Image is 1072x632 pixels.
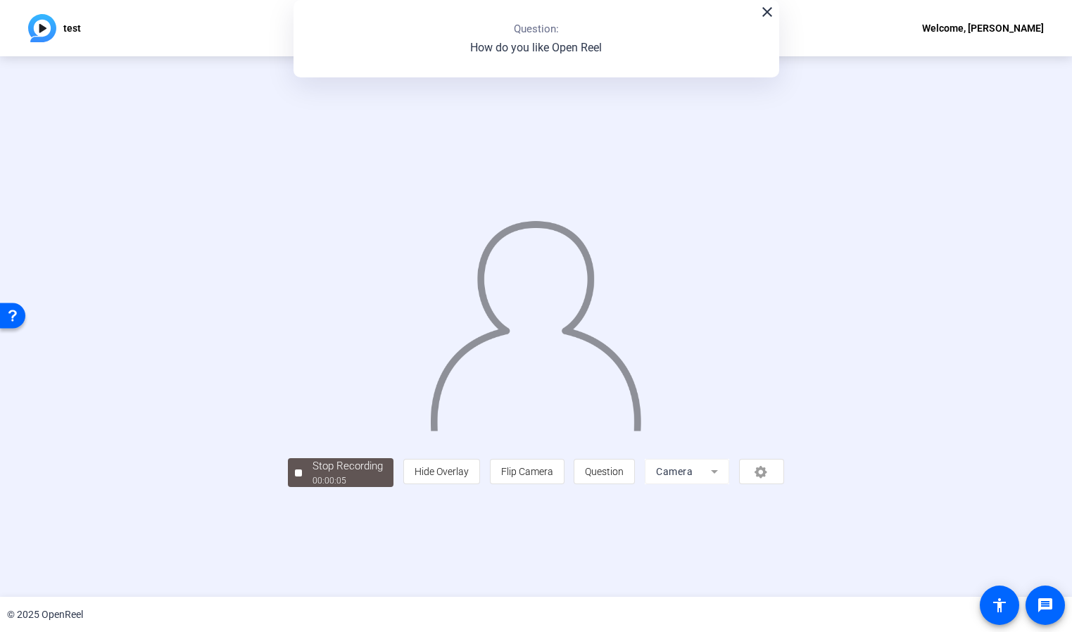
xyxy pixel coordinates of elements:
[501,466,553,477] span: Flip Camera
[403,459,480,484] button: Hide Overlay
[63,20,81,37] p: test
[470,39,602,56] p: How do you like Open Reel
[429,208,643,431] img: overlay
[7,607,83,622] div: © 2025 OpenReel
[288,458,393,487] button: Stop Recording00:00:05
[514,21,559,37] p: Question:
[1037,597,1054,614] mat-icon: message
[922,20,1044,37] div: Welcome, [PERSON_NAME]
[28,14,56,42] img: OpenReel logo
[574,459,635,484] button: Question
[585,466,624,477] span: Question
[490,459,565,484] button: Flip Camera
[991,597,1008,614] mat-icon: accessibility
[415,466,469,477] span: Hide Overlay
[759,4,776,20] mat-icon: close
[313,474,383,487] div: 00:00:05
[313,458,383,474] div: Stop Recording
